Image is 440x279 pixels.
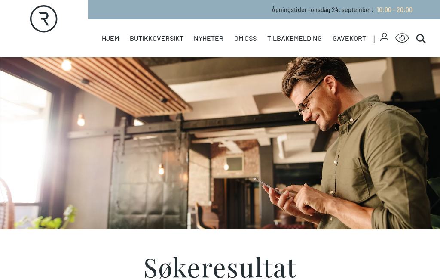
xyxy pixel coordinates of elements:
[373,19,380,57] span: |
[194,19,223,57] a: Nyheter
[377,6,412,13] span: 10:00 - 20:00
[267,19,322,57] a: Tilbakemelding
[333,19,366,57] a: Gavekort
[272,5,412,14] p: Åpningstider - onsdag 24. september :
[130,19,183,57] a: Butikkoversikt
[102,19,119,57] a: Hjem
[373,6,412,13] a: 10:00 - 20:00
[395,31,409,45] button: Open Accessibility Menu
[234,19,257,57] a: Om oss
